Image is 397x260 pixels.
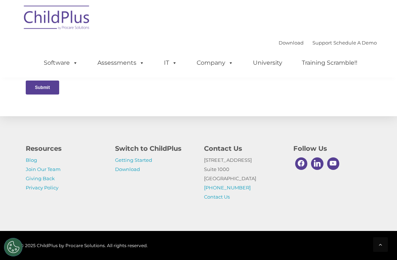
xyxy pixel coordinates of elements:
span: Phone number [173,73,204,78]
a: Getting Started [115,157,152,163]
a: Blog [26,157,37,163]
a: Support [312,40,332,46]
a: Download [115,166,140,172]
a: Join Our Team [26,166,61,172]
button: Cookies Settings [4,238,22,256]
font: | [279,40,377,46]
h4: Resources [26,143,104,154]
a: [PHONE_NUMBER] [204,185,251,190]
a: Privacy Policy [26,185,58,190]
a: Schedule A Demo [333,40,377,46]
a: Download [279,40,304,46]
a: IT [157,56,185,70]
h4: Switch to ChildPlus [115,143,193,154]
a: Training Scramble!! [294,56,365,70]
a: Assessments [90,56,152,70]
h4: Contact Us [204,143,282,154]
a: Company [189,56,241,70]
a: Youtube [325,156,341,172]
a: University [246,56,290,70]
a: Linkedin [309,156,325,172]
p: [STREET_ADDRESS] Suite 1000 [GEOGRAPHIC_DATA] [204,156,282,202]
h4: Follow Us [293,143,372,154]
span: Last name [173,43,195,48]
a: Giving Back [26,175,55,181]
a: Facebook [293,156,310,172]
img: ChildPlus by Procare Solutions [20,0,94,37]
a: Software [36,56,85,70]
span: © 2025 ChildPlus by Procare Solutions. All rights reserved. [20,243,148,248]
a: Contact Us [204,194,230,200]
